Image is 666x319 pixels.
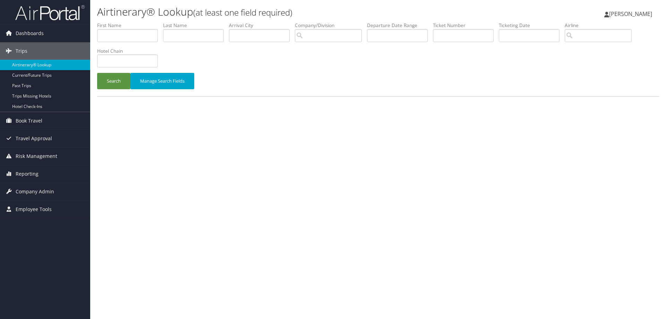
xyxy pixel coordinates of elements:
[16,42,27,60] span: Trips
[15,5,85,21] img: airportal-logo.png
[565,22,637,29] label: Airline
[16,183,54,200] span: Company Admin
[193,7,292,18] small: (at least one field required)
[163,22,229,29] label: Last Name
[16,201,52,218] span: Employee Tools
[433,22,499,29] label: Ticket Number
[229,22,295,29] label: Arrival City
[97,5,472,19] h1: Airtinerary® Lookup
[609,10,652,18] span: [PERSON_NAME]
[97,73,130,89] button: Search
[499,22,565,29] label: Ticketing Date
[16,165,39,183] span: Reporting
[16,25,44,42] span: Dashboards
[130,73,194,89] button: Manage Search Fields
[97,22,163,29] label: First Name
[367,22,433,29] label: Departure Date Range
[604,3,659,24] a: [PERSON_NAME]
[16,148,57,165] span: Risk Management
[295,22,367,29] label: Company/Division
[97,48,163,54] label: Hotel Chain
[16,112,42,129] span: Book Travel
[16,130,52,147] span: Travel Approval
